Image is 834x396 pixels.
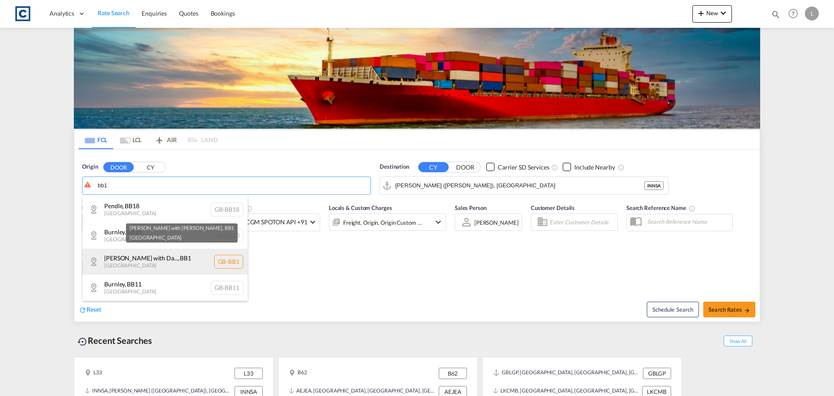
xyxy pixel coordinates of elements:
[83,275,248,301] div: Burnley, BB11 United Kingdom
[129,223,234,233] div: [PERSON_NAME] with [PERSON_NAME], BB1
[83,249,248,275] div: Blackburn with Darwen, BB1 United Kingdom
[129,233,234,243] div: [GEOGRAPHIC_DATA]
[83,223,248,249] div: Burnley, BB10 United Kingdom
[83,196,248,223] div: Pendle, BB18 United Kingdom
